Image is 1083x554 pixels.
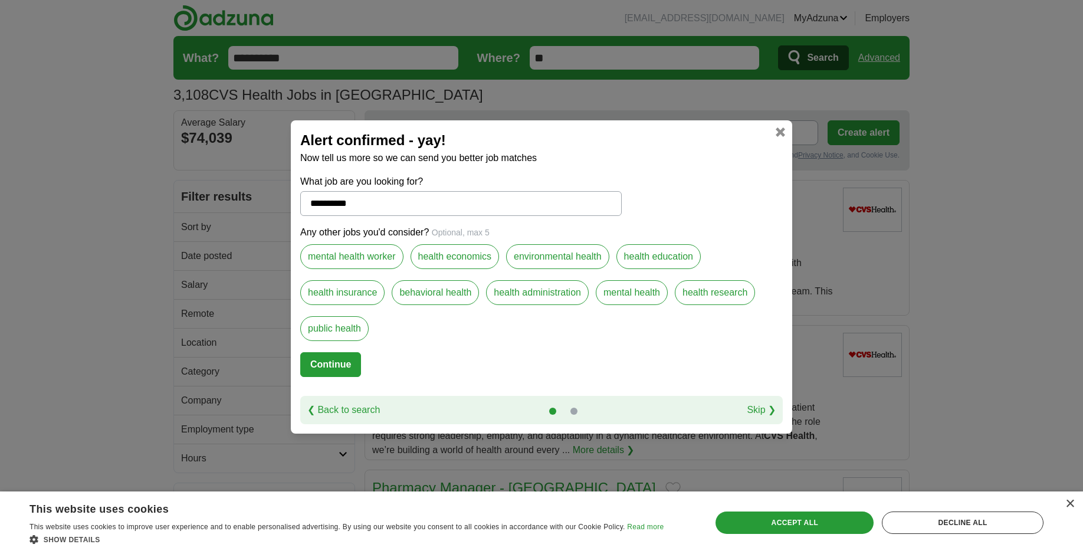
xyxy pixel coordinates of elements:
[300,244,403,269] label: mental health worker
[300,225,783,240] p: Any other jobs you'd consider?
[29,523,625,531] span: This website uses cookies to improve user experience and to enable personalised advertising. By u...
[616,244,701,269] label: health education
[747,403,776,417] a: Skip ❯
[882,512,1043,534] div: Decline all
[300,280,385,305] label: health insurance
[627,523,664,531] a: Read more, opens a new window
[392,280,479,305] label: behavioral health
[300,352,361,377] button: Continue
[29,533,664,545] div: Show details
[716,512,874,534] div: Accept all
[432,228,490,237] span: Optional, max 5
[506,244,609,269] label: environmental health
[411,244,500,269] label: health economics
[486,280,589,305] label: health administration
[675,280,755,305] label: health research
[596,280,668,305] label: mental health
[300,316,369,341] label: public health
[44,536,100,544] span: Show details
[1065,500,1074,509] div: Close
[29,499,634,516] div: This website uses cookies
[300,175,622,189] label: What job are you looking for?
[300,151,783,165] p: Now tell us more so we can send you better job matches
[300,130,783,151] h2: Alert confirmed - yay!
[307,403,380,417] a: ❮ Back to search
